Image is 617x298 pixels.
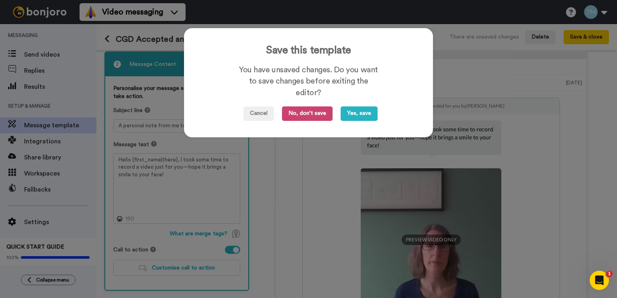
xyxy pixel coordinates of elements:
button: No, don't save [282,106,333,121]
h3: Save this template [200,45,417,56]
span: 1 [606,271,613,277]
div: You have unsaved changes. Do you want to save changes before exiting the editor? [238,64,379,99]
button: Yes, save [341,106,378,121]
button: Cancel [243,106,274,121]
iframe: Intercom live chat [590,271,609,290]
